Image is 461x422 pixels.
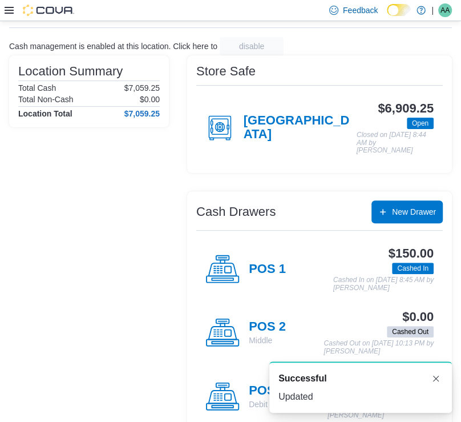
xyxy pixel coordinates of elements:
[244,114,357,142] h4: [GEOGRAPHIC_DATA]
[249,335,286,346] p: Middle
[278,390,443,404] div: Updated
[387,326,434,337] span: Cashed Out
[9,42,217,51] p: Cash management is enabled at this location. Click here to
[18,65,123,78] h3: Location Summary
[249,320,286,335] h4: POS 2
[397,263,428,274] span: Cashed In
[323,340,434,355] p: Cashed Out on [DATE] 10:13 PM by [PERSON_NAME]
[333,276,434,292] p: Cashed In on [DATE] 8:45 AM by [PERSON_NAME]
[407,118,434,129] span: Open
[18,95,74,104] h6: Total Non-Cash
[220,37,284,55] button: disable
[438,3,452,17] div: Asia Allen
[392,263,434,274] span: Cashed In
[249,262,286,277] h4: POS 1
[278,372,326,385] span: Successful
[124,83,160,93] p: $7,059.25
[429,372,443,385] button: Dismiss toast
[402,310,434,324] h3: $0.00
[124,109,160,118] h4: $7,059.25
[412,118,428,128] span: Open
[431,3,434,17] p: |
[196,65,256,78] h3: Store Safe
[378,102,434,115] h3: $6,909.25
[371,200,443,223] button: New Drawer
[23,5,74,16] img: Cova
[392,327,428,337] span: Cashed Out
[389,247,434,260] h3: $150.00
[387,4,411,16] input: Dark Mode
[239,41,264,52] span: disable
[18,83,56,93] h6: Total Cash
[18,109,72,118] h4: Location Total
[278,372,443,385] div: Notification
[440,3,450,17] span: AA
[357,131,434,155] p: Closed on [DATE] 8:44 AM by [PERSON_NAME]
[343,5,378,16] span: Feedback
[140,95,160,104] p: $0.00
[196,205,276,219] h3: Cash Drawers
[392,206,436,218] span: New Drawer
